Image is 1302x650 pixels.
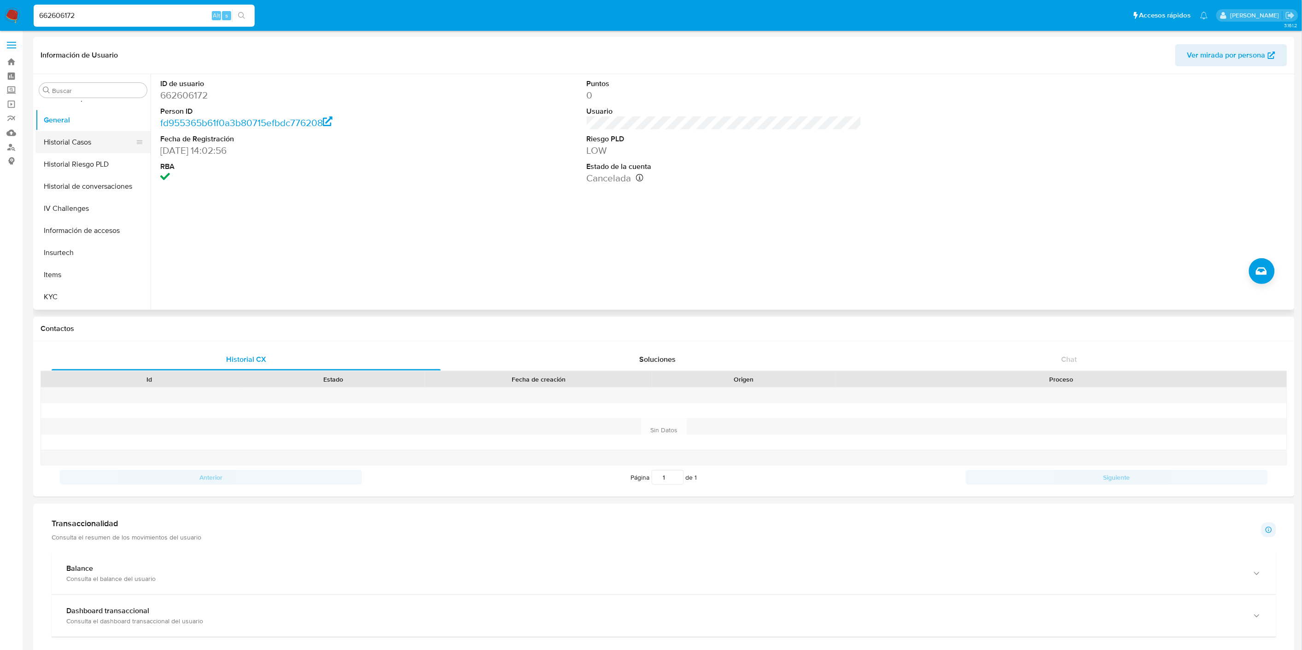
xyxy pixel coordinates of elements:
[587,144,862,157] dd: LOW
[35,308,151,330] button: Lista Interna
[35,264,151,286] button: Items
[842,375,1280,384] div: Proceso
[1187,44,1266,66] span: Ver mirada por persona
[587,106,862,116] dt: Usuario
[226,354,266,365] span: Historial CX
[35,286,151,308] button: KYC
[587,89,862,102] dd: 0
[34,10,255,22] input: Buscar usuario o caso...
[1139,11,1191,20] span: Accesos rápidos
[35,131,143,153] button: Historial Casos
[35,175,151,197] button: Historial de conversaciones
[41,51,118,60] h1: Información de Usuario
[1230,11,1282,20] p: gregorio.negri@mercadolibre.com
[659,375,830,384] div: Origen
[160,116,333,129] a: fd955365b61f0a3b80715efbdc776208
[35,197,151,220] button: IV Challenges
[225,11,228,20] span: s
[64,375,235,384] div: Id
[966,470,1268,485] button: Siguiente
[160,79,435,89] dt: ID de usuario
[432,375,645,384] div: Fecha de creación
[60,470,362,485] button: Anterior
[35,109,151,131] button: General
[587,79,862,89] dt: Puntos
[1175,44,1287,66] button: Ver mirada por persona
[1285,11,1295,20] a: Salir
[160,144,435,157] dd: [DATE] 14:02:56
[160,89,435,102] dd: 662606172
[639,354,676,365] span: Soluciones
[43,87,50,94] button: Buscar
[41,324,1287,333] h1: Contactos
[52,87,143,95] input: Buscar
[587,134,862,144] dt: Riesgo PLD
[35,242,151,264] button: Insurtech
[160,162,435,172] dt: RBA
[248,375,419,384] div: Estado
[587,162,862,172] dt: Estado de la cuenta
[35,153,151,175] button: Historial Riesgo PLD
[695,473,697,482] span: 1
[1061,354,1077,365] span: Chat
[587,172,862,185] dd: Cancelada
[35,220,151,242] button: Información de accesos
[160,134,435,144] dt: Fecha de Registración
[160,106,435,116] dt: Person ID
[213,11,220,20] span: Alt
[631,470,697,485] span: Página de
[1200,12,1208,19] a: Notificaciones
[232,9,251,22] button: search-icon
